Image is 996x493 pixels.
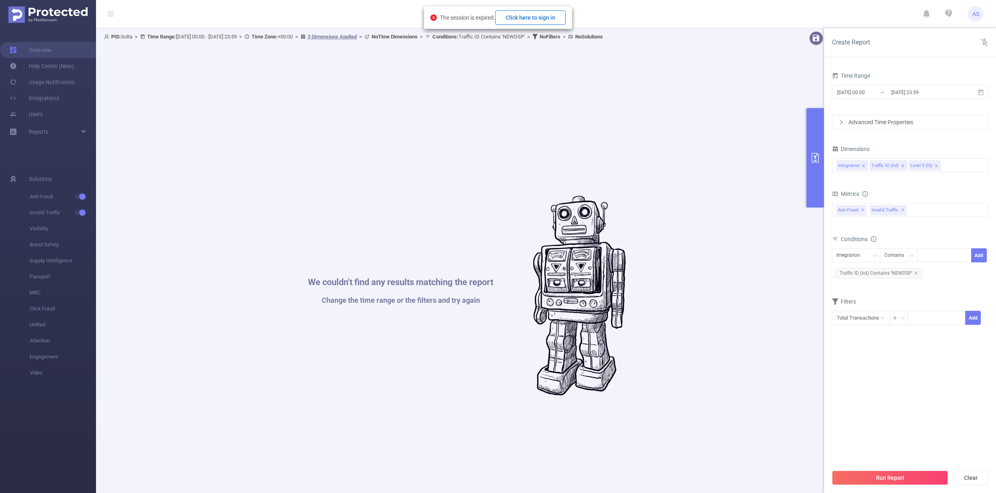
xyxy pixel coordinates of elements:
[832,115,988,129] div: icon: rightAdvanced Time Properties
[832,191,859,197] span: Metrics
[432,34,525,40] span: Traffic ID Contains 'NEWDSP'
[832,471,948,485] button: Run Report
[901,205,904,215] span: ✕
[372,34,418,40] b: No Time Dimensions
[30,301,96,317] span: Click Fraud
[29,124,48,140] a: Reports
[30,365,96,381] span: Video
[10,90,59,106] a: Integrations
[900,316,905,321] i: icon: down
[10,74,75,90] a: Usage Notification
[533,196,626,396] img: #
[132,34,140,40] span: >
[832,298,856,305] span: Filters
[10,106,43,122] a: Users
[293,34,300,40] span: >
[862,191,868,197] i: icon: info-circle
[832,146,870,152] span: Dimensions
[30,237,96,253] span: Brand Safety
[30,221,96,237] span: Visibility
[870,160,907,171] li: Traffic ID (tid)
[29,129,48,135] span: Reports
[901,164,905,169] i: icon: close
[10,42,52,58] a: Overview
[30,333,96,349] span: Attention
[890,87,955,98] input: End date
[29,171,52,187] span: Solutions
[560,34,568,40] span: >
[839,120,844,125] i: icon: right
[308,278,493,287] h1: We couldn't find any results matching the report
[914,271,918,275] i: icon: close
[10,58,74,74] a: Help Center (New)
[838,161,860,171] div: Integration
[910,161,932,171] div: Level 5 (l5)
[971,248,987,262] button: Add
[862,164,866,169] i: icon: close
[30,253,96,269] span: Supply Intelligence
[910,253,914,259] i: icon: down
[8,6,88,23] img: Protected Media
[836,160,868,171] li: Integration
[575,34,603,40] b: No Solutions
[430,14,437,21] i: icon: close-circle
[147,34,176,40] b: Time Range:
[832,38,870,46] span: Create Report
[495,10,566,25] button: Click here to sign in
[308,34,357,40] u: 3 Dimensions Applied
[894,311,902,324] div: ≥
[104,34,111,39] i: icon: user
[954,471,988,485] button: Clear
[836,205,867,215] span: Anti-Fraud
[111,34,121,40] b: PID:
[909,160,941,171] li: Level 5 (l5)
[104,34,603,40] span: Solta [DATE] 00:00 - [DATE] 23:59 +00:00
[972,6,979,22] span: AS
[836,249,866,262] div: Integration
[934,164,938,169] i: icon: close
[357,34,364,40] span: >
[30,317,96,333] span: Unified
[418,34,425,40] span: >
[540,34,560,40] b: No Filters
[30,285,96,301] span: MRC
[871,161,899,171] div: Traffic ID (tid)
[525,34,532,40] span: >
[30,349,96,365] span: Engagement
[870,205,907,215] span: Invalid Traffic
[252,34,278,40] b: Time Zone:
[884,249,910,262] div: Contains
[836,87,901,98] input: Start date
[965,311,981,325] button: Add
[861,205,864,215] span: ✕
[30,189,96,205] span: Anti-Fraud
[832,72,870,79] span: Time Range
[30,269,96,285] span: Passport
[308,297,493,304] h1: Change the time range or the filters and try again
[237,34,244,40] span: >
[841,236,876,242] span: Conditions
[871,236,876,242] i: icon: info-circle
[30,205,96,221] span: Invalid Traffic
[835,268,923,278] span: Traffic ID (tid) Contains 'NEWDSP'
[432,34,458,40] b: Conditions :
[440,14,566,21] span: The session is expired.
[873,253,878,259] i: icon: down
